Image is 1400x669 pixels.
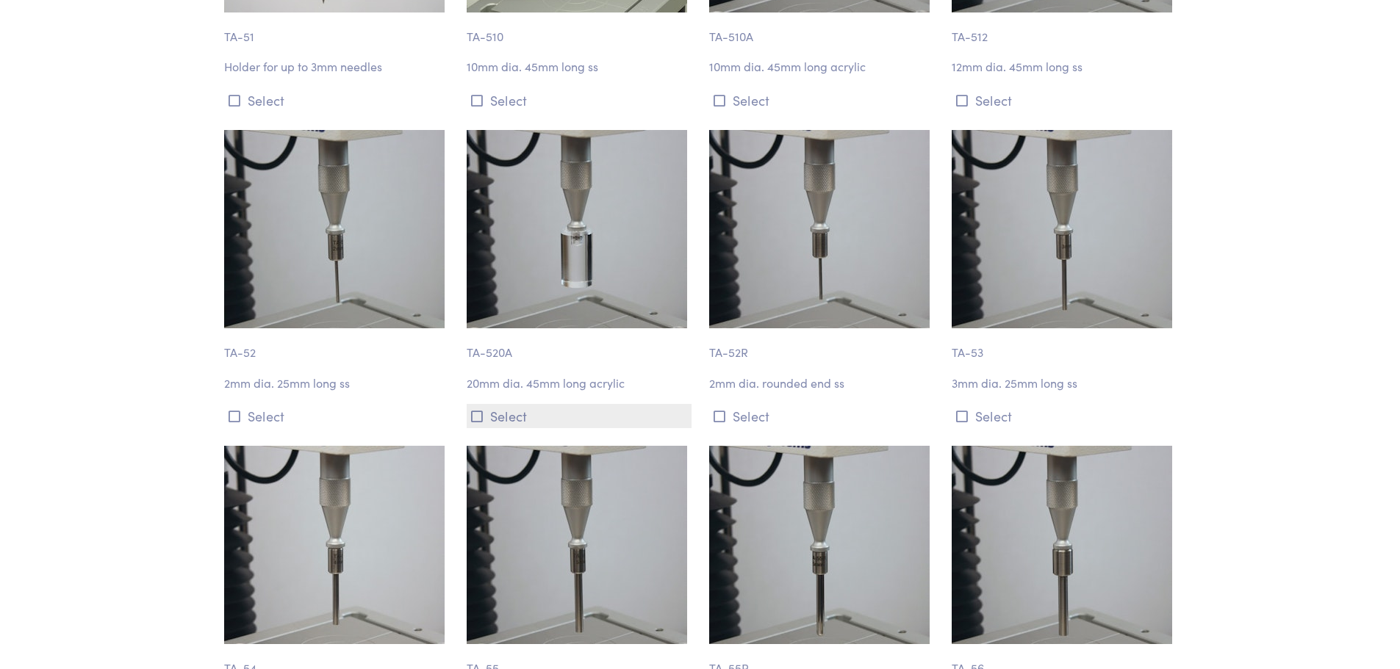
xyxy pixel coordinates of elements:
p: 2mm dia. rounded end ss [709,374,934,393]
button: Select [224,88,449,112]
p: TA-510 [467,12,692,46]
p: TA-52 [224,328,449,362]
img: puncture_ta-520a_20mm_3.jpg [467,130,687,328]
p: 10mm dia. 45mm long ss [467,57,692,76]
button: Select [224,404,449,428]
img: puncture_ta-55_5mm_3.jpg [467,446,687,644]
p: 20mm dia. 45mm long acrylic [467,374,692,393]
img: puncture_ta-52r_2mm_3.jpg [709,130,930,328]
button: Select [709,88,934,112]
img: puncture_ta-53_3mm_5.jpg [952,130,1172,328]
p: 12mm dia. 45mm long ss [952,57,1177,76]
p: TA-520A [467,328,692,362]
button: Select [467,88,692,112]
button: Select [952,88,1177,112]
p: TA-510A [709,12,934,46]
button: Select [709,404,934,428]
p: 10mm dia. 45mm long acrylic [709,57,934,76]
p: TA-512 [952,12,1177,46]
button: Select [467,404,692,428]
p: 2mm dia. 25mm long ss [224,374,449,393]
p: TA-52R [709,328,934,362]
img: puncture_ta-56_6mm_3.jpg [952,446,1172,644]
p: TA-53 [952,328,1177,362]
button: Select [952,404,1177,428]
p: TA-51 [224,12,449,46]
p: 3mm dia. 25mm long ss [952,374,1177,393]
img: puncture_ta-55r_5mm_2.jpg [709,446,930,644]
p: Holder for up to 3mm needles [224,57,449,76]
img: puncture_ta-54_4mm_2.jpg [224,446,445,644]
img: puncture_ta-52_2mm_3.jpg [224,130,445,328]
